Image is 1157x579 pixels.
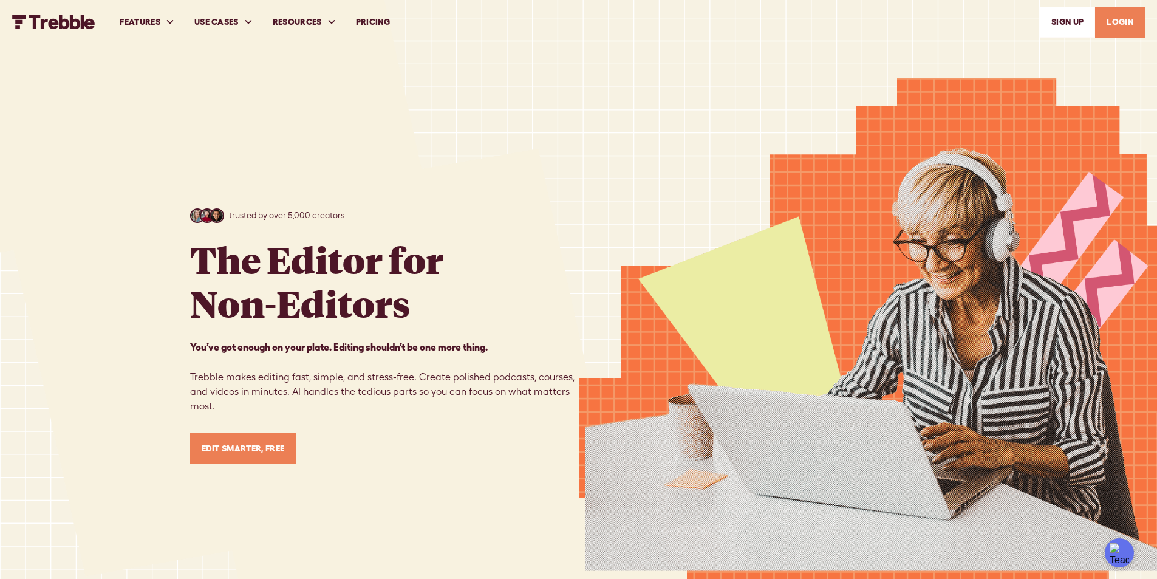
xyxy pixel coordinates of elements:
[190,340,579,414] p: Trebble makes editing fast, simple, and stress-free. Create polished podcasts, courses, and video...
[190,433,296,464] a: Edit Smarter, Free
[110,1,185,43] div: FEATURES
[12,15,95,29] img: Trebble FM Logo
[263,1,346,43] div: RESOURCES
[185,1,263,43] div: USE CASES
[346,1,400,43] a: PRICING
[273,16,322,29] div: RESOURCES
[1095,7,1145,38] a: LOGIN
[194,16,239,29] div: USE CASES
[120,16,160,29] div: FEATURES
[229,209,344,222] p: trusted by over 5,000 creators
[190,238,443,325] h1: The Editor for Non-Editors
[12,15,95,29] a: home
[1040,7,1095,38] a: SIGn UP
[190,341,488,352] strong: You’ve got enough on your plate. Editing shouldn’t be one more thing. ‍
